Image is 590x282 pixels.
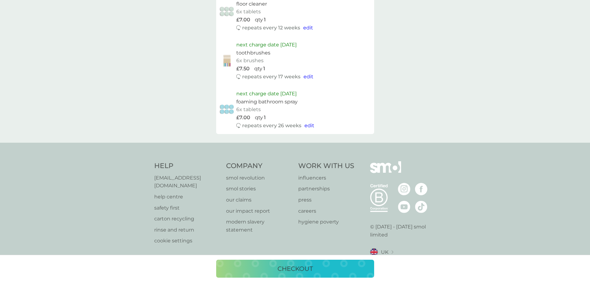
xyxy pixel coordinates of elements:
[226,174,292,182] a: smol revolution
[278,264,313,274] p: checkout
[298,218,354,226] a: hygiene poverty
[236,114,250,122] p: £7.00
[242,73,300,81] p: repeats every 17 weeks
[154,193,220,201] a: help centre
[226,185,292,193] a: smol stories
[236,49,270,57] p: toothbrushes
[303,24,313,32] button: edit
[226,196,292,204] a: our claims
[236,90,297,98] p: next charge date [DATE]
[304,74,313,80] span: edit
[370,223,436,239] p: © [DATE] - [DATE] smol limited
[255,16,263,24] p: qty
[242,122,301,130] p: repeats every 26 weeks
[370,248,378,256] img: UK flag
[236,98,298,106] p: foaming bathroom spray
[216,260,374,278] button: checkout
[154,174,220,190] a: [EMAIL_ADDRESS][DOMAIN_NAME]
[236,41,297,49] p: next charge date [DATE]
[236,8,261,16] p: 6x tablets
[226,161,292,171] h4: Company
[264,114,266,122] p: 1
[236,65,250,73] p: £7.50
[391,250,393,254] img: select a new location
[242,24,300,32] p: repeats every 12 weeks
[263,65,265,73] p: 1
[298,207,354,215] a: careers
[236,16,250,24] p: £7.00
[304,123,314,128] span: edit
[398,183,410,195] img: visit the smol Instagram page
[370,161,401,182] img: smol
[298,161,354,171] h4: Work With Us
[154,226,220,234] a: rinse and return
[304,73,313,81] button: edit
[254,65,262,73] p: qty
[154,161,220,171] h4: Help
[415,201,427,213] img: visit the smol Tiktok page
[236,106,261,114] p: 6x tablets
[255,114,263,122] p: qty
[226,207,292,215] a: our impact report
[298,174,354,182] a: influencers
[298,185,354,193] a: partnerships
[398,201,410,213] img: visit the smol Youtube page
[154,215,220,223] a: carton recycling
[298,196,354,204] a: press
[154,204,220,212] a: safety first
[236,57,264,65] p: 6x brushes
[226,218,292,234] a: modern slavery statement
[303,25,313,31] span: edit
[154,237,220,245] a: cookie settings
[264,16,266,24] p: 1
[415,183,427,195] img: visit the smol Facebook page
[381,248,388,256] span: UK
[304,122,314,130] button: edit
